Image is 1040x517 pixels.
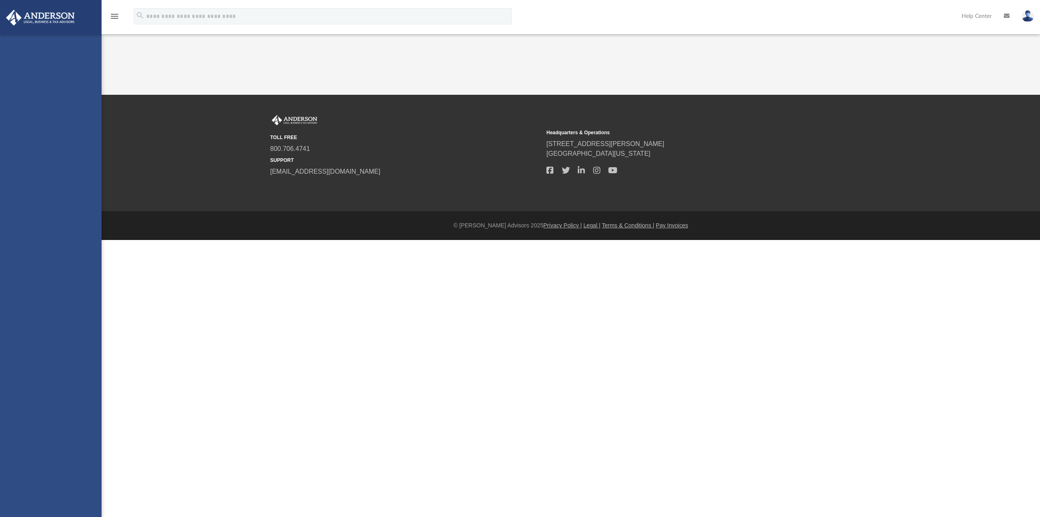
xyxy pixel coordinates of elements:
[136,11,145,20] i: search
[544,222,582,229] a: Privacy Policy |
[583,222,600,229] a: Legal |
[602,222,654,229] a: Terms & Conditions |
[270,157,541,164] small: SUPPORT
[102,221,1040,230] div: © [PERSON_NAME] Advisors 2025
[656,222,688,229] a: Pay Invoices
[1022,10,1034,22] img: User Pic
[270,134,541,141] small: TOLL FREE
[270,115,319,126] img: Anderson Advisors Platinum Portal
[110,15,119,21] a: menu
[546,129,817,136] small: Headquarters & Operations
[546,140,664,147] a: [STREET_ADDRESS][PERSON_NAME]
[546,150,650,157] a: [GEOGRAPHIC_DATA][US_STATE]
[270,145,310,152] a: 800.706.4741
[110,11,119,21] i: menu
[270,168,380,175] a: [EMAIL_ADDRESS][DOMAIN_NAME]
[4,10,77,26] img: Anderson Advisors Platinum Portal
